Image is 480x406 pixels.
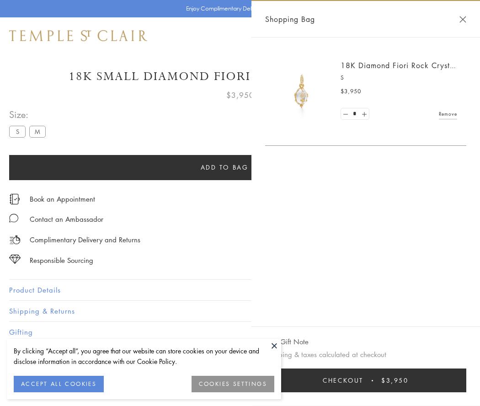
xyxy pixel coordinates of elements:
[381,375,409,385] span: $3,950
[341,73,457,82] p: S
[9,107,49,122] span: Size:
[9,234,21,246] img: icon_delivery.svg
[265,349,466,360] p: Shipping & taxes calculated at checkout
[201,162,249,172] span: Add to bag
[9,214,18,223] img: MessageIcon-01_2.svg
[30,234,140,246] p: Complimentary Delivery and Returns
[14,376,104,392] button: ACCEPT ALL COOKIES
[29,126,46,137] label: M
[9,155,440,180] button: Add to bag
[9,280,471,300] button: Product Details
[192,376,274,392] button: COOKIES SETTINGS
[9,194,20,204] img: icon_appointment.svg
[30,214,103,225] div: Contact an Ambassador
[341,108,350,120] a: Set quantity to 0
[226,89,254,101] span: $3,950
[186,4,290,13] p: Enjoy Complimentary Delivery & Returns
[323,375,363,385] span: Checkout
[439,109,457,119] a: Remove
[265,336,309,347] button: Add Gift Note
[9,126,26,137] label: S
[265,13,315,25] span: Shopping Bag
[9,322,471,342] button: Gifting
[9,30,147,41] img: Temple St. Clair
[274,64,329,119] img: P51889-E11FIORI
[265,369,466,392] button: Checkout $3,950
[9,301,471,321] button: Shipping & Returns
[341,87,361,96] span: $3,950
[14,346,274,367] div: By clicking “Accept all”, you agree that our website can store cookies on your device and disclos...
[30,194,95,204] a: Book an Appointment
[9,255,21,264] img: icon_sourcing.svg
[9,69,471,85] h1: 18K Small Diamond Fiori Rock Crystal Amulet
[459,16,466,23] button: Close Shopping Bag
[30,255,93,266] div: Responsible Sourcing
[359,108,368,120] a: Set quantity to 2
